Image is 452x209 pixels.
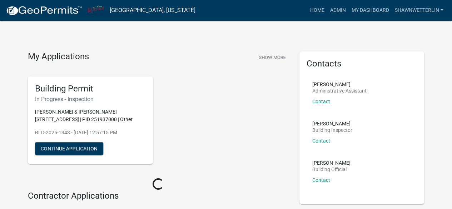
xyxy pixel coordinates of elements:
[35,129,146,136] p: BLD-2025-1343 - [DATE] 12:57:15 PM
[312,88,367,93] p: Administrative Assistant
[35,96,146,103] h6: In Progress - Inspection
[28,191,289,201] h4: Contractor Applications
[88,5,104,15] img: City of La Crescent, Minnesota
[349,4,392,17] a: My Dashboard
[307,4,327,17] a: Home
[312,99,330,104] a: Contact
[35,84,146,94] h5: Building Permit
[312,177,330,183] a: Contact
[392,4,446,17] a: ShawnWetterlin
[312,167,351,172] p: Building Official
[312,82,367,87] p: [PERSON_NAME]
[312,138,330,144] a: Contact
[312,128,352,133] p: Building Inspector
[312,121,352,126] p: [PERSON_NAME]
[312,160,351,165] p: [PERSON_NAME]
[28,51,89,62] h4: My Applications
[35,142,103,155] button: Continue Application
[35,108,146,123] p: [PERSON_NAME] & [PERSON_NAME] [STREET_ADDRESS] | PID 251937000 | Other
[256,51,289,63] button: Show More
[110,4,195,16] a: [GEOGRAPHIC_DATA], [US_STATE]
[307,59,417,69] h5: Contacts
[327,4,349,17] a: Admin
